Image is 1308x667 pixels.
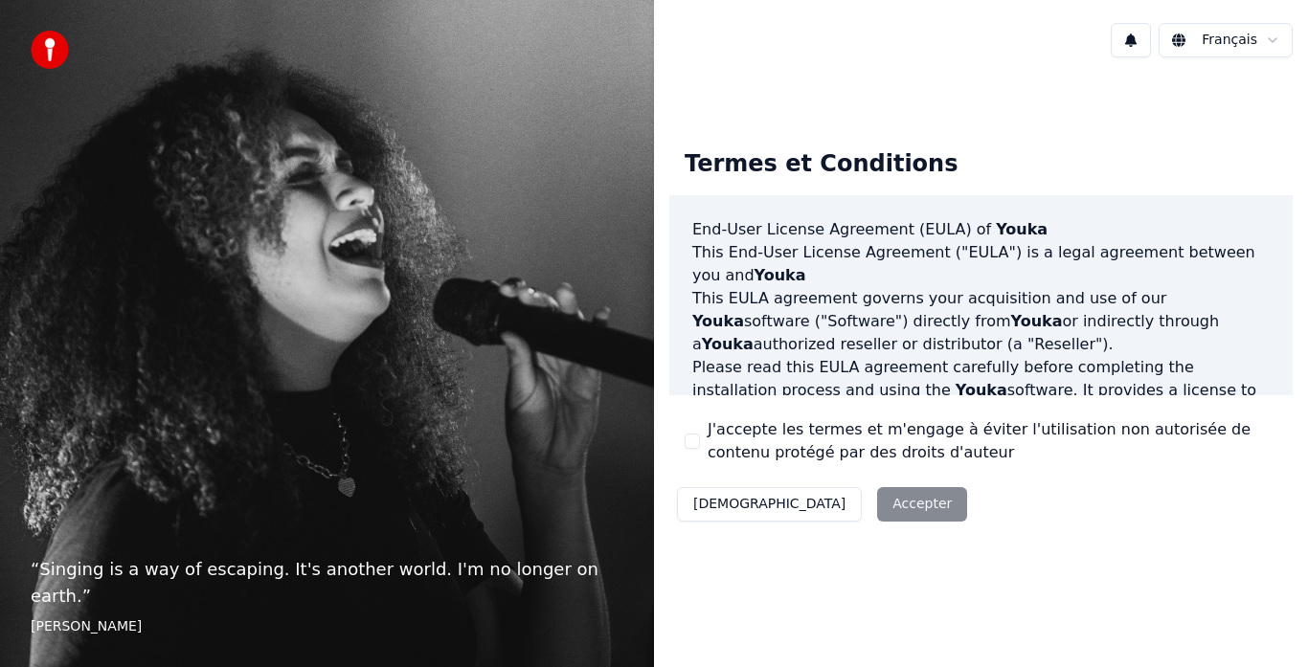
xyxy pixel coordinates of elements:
p: Please read this EULA agreement carefully before completing the installation process and using th... [692,356,1270,448]
img: youka [31,31,69,69]
footer: [PERSON_NAME] [31,617,623,636]
span: Youka [956,381,1007,399]
p: This End-User License Agreement ("EULA") is a legal agreement between you and [692,241,1270,287]
span: Youka [755,266,806,284]
p: This EULA agreement governs your acquisition and use of our software ("Software") directly from o... [692,287,1270,356]
span: Youka [996,220,1048,238]
span: Youka [702,335,754,353]
h3: End-User License Agreement (EULA) of [692,218,1270,241]
label: J'accepte les termes et m'engage à éviter l'utilisation non autorisée de contenu protégé par des ... [708,418,1277,464]
button: [DEMOGRAPHIC_DATA] [677,487,862,522]
span: Youka [692,312,744,330]
span: Youka [1011,312,1063,330]
div: Termes et Conditions [669,134,973,195]
p: “ Singing is a way of escaping. It's another world. I'm no longer on earth. ” [31,556,623,610]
